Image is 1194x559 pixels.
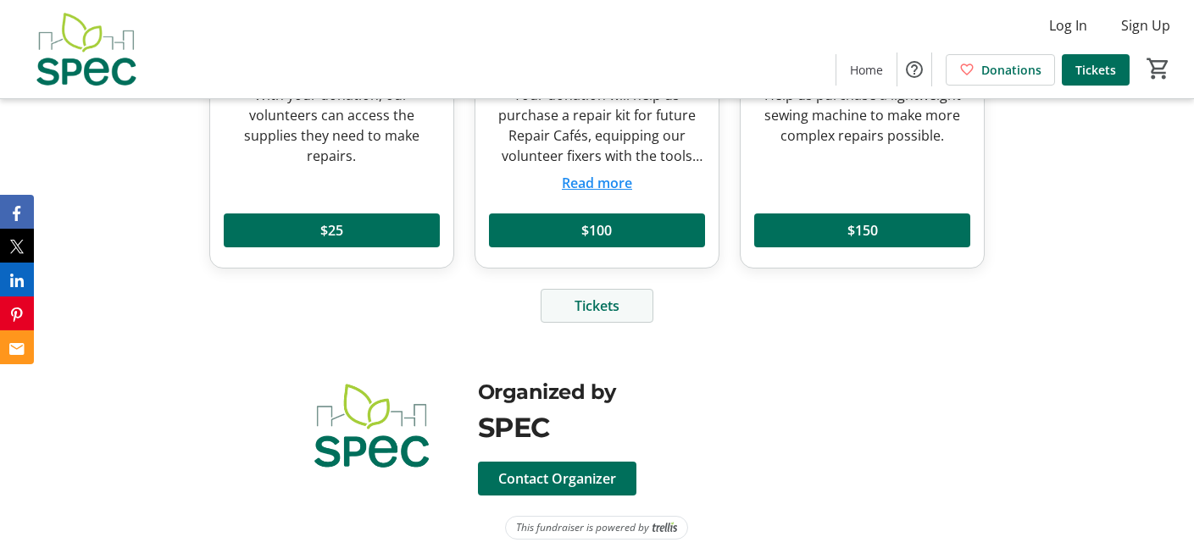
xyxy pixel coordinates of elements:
[516,520,649,535] span: This fundraiser is powered by
[946,54,1055,86] a: Donations
[1075,61,1116,79] span: Tickets
[1049,15,1087,36] span: Log In
[981,61,1041,79] span: Donations
[284,377,458,474] img: SPEC logo
[224,213,440,247] button: $25
[224,85,440,166] div: With your donation, our volunteers can access the supplies they need to make repairs.
[850,61,883,79] span: Home
[581,220,612,241] span: $100
[653,522,677,534] img: Trellis Logo
[1121,15,1170,36] span: Sign Up
[489,85,705,166] div: Your donation will help us purchase a repair kit for future Repair Cafés, equipping our volunteer...
[754,213,970,247] button: $150
[897,53,931,86] button: Help
[1143,53,1174,84] button: Cart
[575,296,619,316] span: Tickets
[478,462,636,495] button: Contact Organizer
[754,85,970,146] div: Help us purchase a lightweight sewing machine to make more complex repairs possible.
[836,54,897,86] a: Home
[478,377,910,407] div: Organized by
[847,220,878,241] span: $150
[498,468,616,489] span: Contact Organizer
[320,220,343,241] span: $25
[1062,54,1130,86] a: Tickets
[1108,12,1184,39] button: Sign Up
[1036,12,1101,39] button: Log In
[541,289,653,323] button: Tickets
[478,407,910,448] div: SPEC
[10,7,161,91] img: SPEC's Logo
[489,213,705,247] button: $100
[562,173,632,193] button: Read more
